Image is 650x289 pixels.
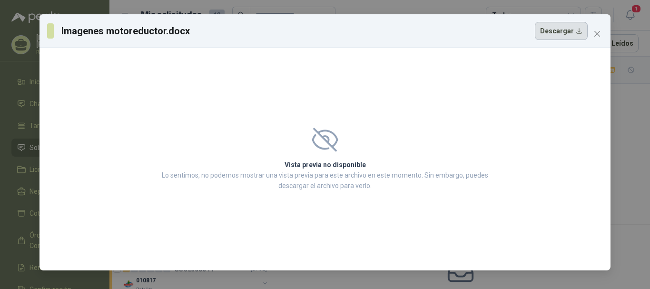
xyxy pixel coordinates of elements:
[590,26,605,41] button: Close
[159,159,491,170] h2: Vista previa no disponible
[61,24,191,38] h3: Imagenes motoreductor.docx
[593,30,601,38] span: close
[535,22,588,40] button: Descargar
[159,170,491,191] p: Lo sentimos, no podemos mostrar una vista previa para este archivo en este momento. Sin embargo, ...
